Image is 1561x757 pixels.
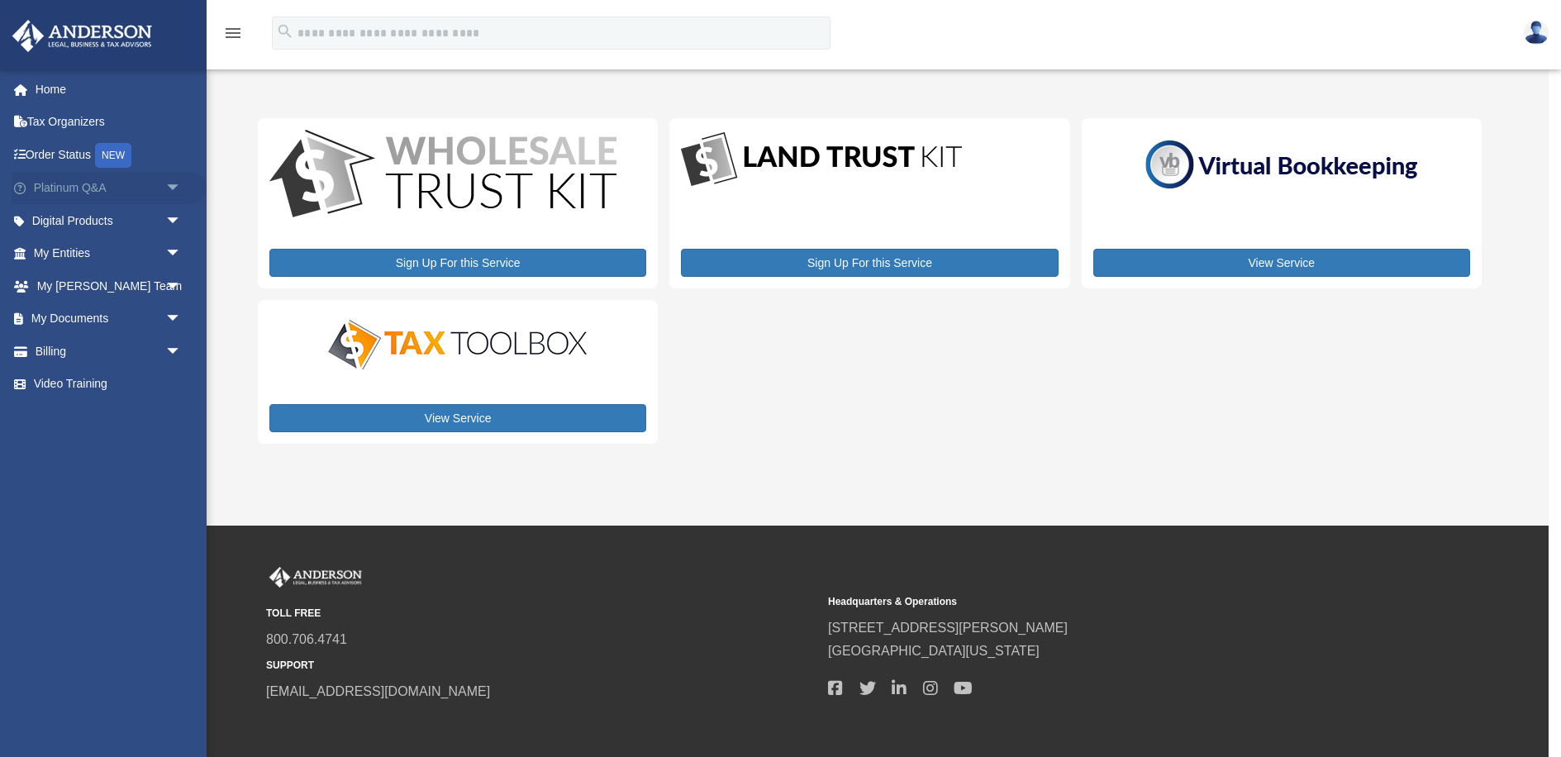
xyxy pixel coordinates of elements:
a: menu [223,29,243,43]
img: WS-Trust-Kit-lgo-1.jpg [269,130,616,221]
a: [GEOGRAPHIC_DATA][US_STATE] [828,644,1040,658]
small: SUPPORT [266,657,816,674]
a: View Service [269,404,646,432]
a: My Entitiesarrow_drop_down [12,237,207,270]
a: Tax Organizers [12,106,207,139]
span: arrow_drop_down [165,269,198,303]
a: 800.706.4741 [266,632,347,646]
i: search [276,22,294,40]
a: Digital Productsarrow_drop_down [12,204,198,237]
a: Sign Up For this Service [269,249,646,277]
a: View Service [1093,249,1470,277]
a: My Documentsarrow_drop_down [12,302,207,336]
span: arrow_drop_down [165,302,198,336]
i: menu [223,23,243,43]
small: TOLL FREE [266,605,816,622]
a: Sign Up For this Service [681,249,1058,277]
a: Order StatusNEW [12,138,207,172]
span: arrow_drop_down [165,237,198,271]
a: [EMAIL_ADDRESS][DOMAIN_NAME] [266,684,490,698]
img: Anderson Advisors Platinum Portal [7,20,157,52]
span: arrow_drop_down [165,172,198,206]
a: My [PERSON_NAME] Teamarrow_drop_down [12,269,207,302]
a: Video Training [12,368,207,401]
a: [STREET_ADDRESS][PERSON_NAME] [828,621,1068,635]
img: LandTrust_lgo-1.jpg [681,130,962,190]
a: Home [12,73,207,106]
img: User Pic [1524,21,1549,45]
span: arrow_drop_down [165,335,198,369]
span: arrow_drop_down [165,204,198,238]
a: Billingarrow_drop_down [12,335,207,368]
small: Headquarters & Operations [828,593,1378,611]
img: Anderson Advisors Platinum Portal [266,567,365,588]
div: NEW [95,143,131,168]
a: Platinum Q&Aarrow_drop_down [12,172,207,205]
